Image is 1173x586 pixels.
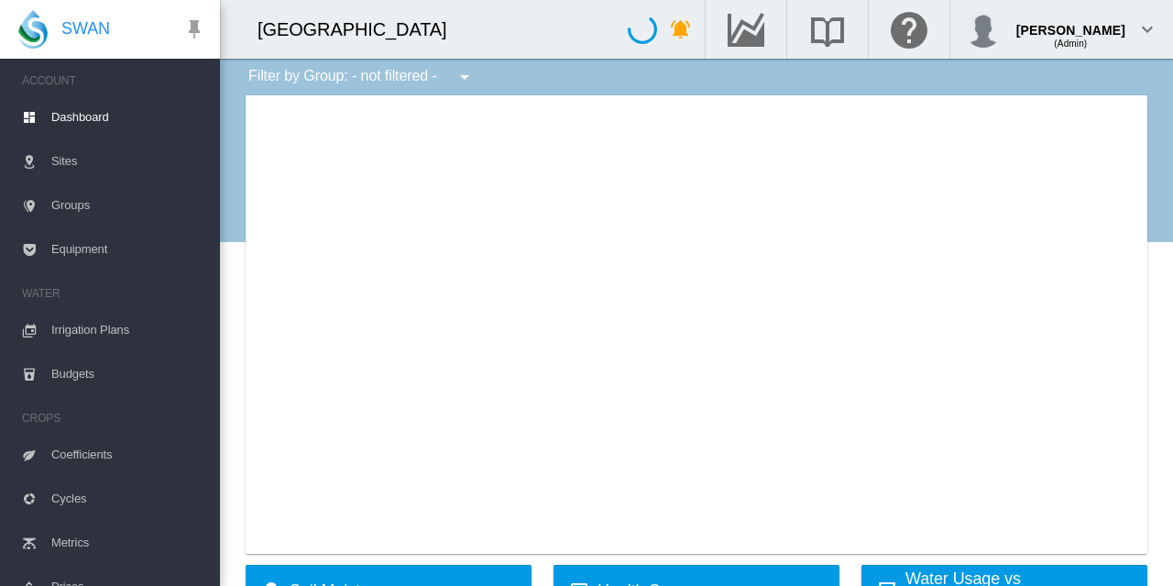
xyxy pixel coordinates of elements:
img: profile.jpg [965,11,1002,48]
md-icon: Search the knowledge base [806,18,850,40]
span: Cycles [51,477,205,521]
img: SWAN-Landscape-Logo-Colour-drop.png [18,10,48,49]
md-icon: icon-chevron-down [1136,18,1158,40]
span: Irrigation Plans [51,308,205,352]
span: ACCOUNT [22,66,205,95]
span: SWAN [61,17,110,40]
span: (Admin) [1054,39,1087,49]
md-icon: icon-menu-down [454,66,476,88]
span: CROPS [22,404,205,433]
md-icon: icon-pin [183,18,205,40]
span: WATER [22,279,205,308]
md-icon: Go to the Data Hub [724,18,768,40]
span: Groups [51,183,205,227]
button: icon-menu-down [446,59,483,95]
button: icon-bell-ring [663,11,699,48]
span: Coefficients [51,433,205,477]
div: [PERSON_NAME] [1016,14,1125,32]
div: [GEOGRAPHIC_DATA] [258,17,463,42]
div: Filter by Group: - not filtered - [235,59,488,95]
span: Dashboard [51,95,205,139]
span: Sites [51,139,205,183]
span: Equipment [51,227,205,271]
span: Budgets [51,352,205,396]
md-icon: Click here for help [887,18,931,40]
md-icon: icon-bell-ring [670,18,692,40]
span: Metrics [51,521,205,565]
